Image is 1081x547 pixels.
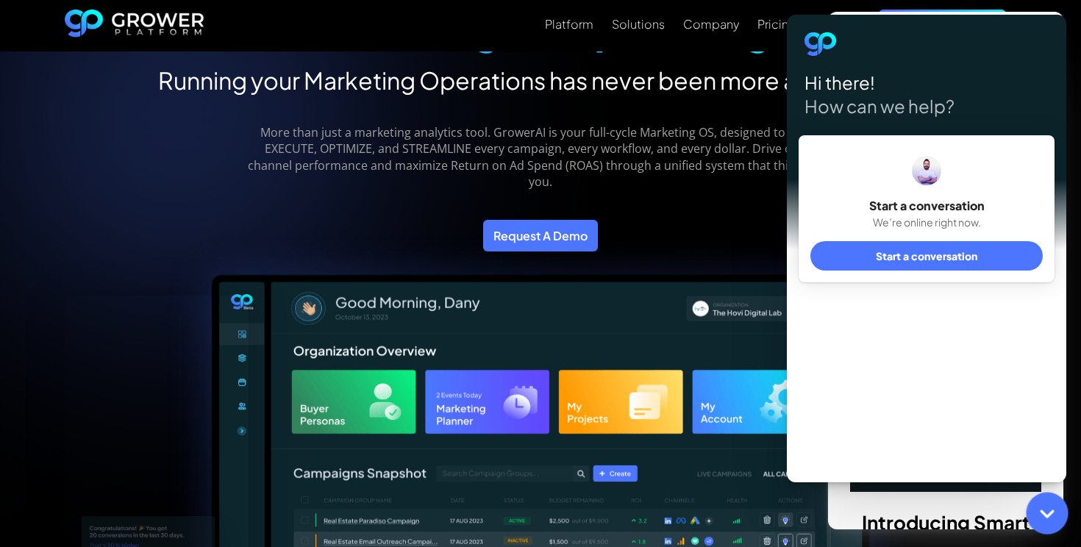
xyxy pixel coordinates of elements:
[65,10,204,42] a: home
[757,15,796,33] a: Pricing
[612,17,665,31] div: Solutions
[612,15,665,33] a: Solutions
[757,17,796,31] div: Pricing
[879,10,1006,41] a: Request a demo
[683,15,739,33] a: Company
[483,220,598,251] a: Request A Demo
[246,124,836,190] p: More than just a marketing analytics tool. GrowerAI is your full-cycle Marketing OS, designed to ...
[144,65,938,95] h2: Running your Marketing Operations has never been more autonomous
[545,17,593,31] div: Platform
[683,17,739,31] div: Company
[545,15,593,33] a: Platform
